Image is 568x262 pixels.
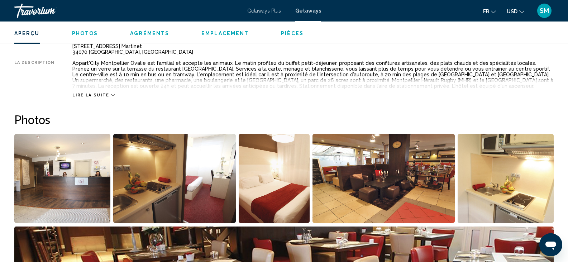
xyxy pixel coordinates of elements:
[507,9,517,14] span: USD
[14,112,554,127] h2: Photos
[72,60,554,89] div: Appart'City Montpellier Ovalie est familial et accepte les animaux. Le matin profitez du buffet p...
[201,30,249,37] button: Emplacement
[130,30,169,36] span: Agréments
[72,30,98,36] span: Photos
[295,8,321,14] a: Getaways
[130,30,169,37] button: Agréments
[281,30,304,37] button: Pièces
[14,30,40,36] span: Aperçu
[201,30,249,36] span: Emplacement
[312,134,455,223] button: Open full-screen image slider
[458,134,554,223] button: Open full-screen image slider
[539,233,562,256] iframe: Bouton de lancement de la fenêtre de messagerie
[14,60,54,89] div: La description
[535,3,554,18] button: User Menu
[14,38,54,55] div: Adresse
[14,30,40,37] button: Aperçu
[72,92,115,98] button: Lire la suite
[540,7,549,14] span: SM
[281,30,304,36] span: Pièces
[14,4,240,18] a: Travorium
[72,38,554,55] div: Place Flandres [GEOGRAPHIC_DATA] [STREET_ADDRESS] Martinet 34070 [GEOGRAPHIC_DATA], [GEOGRAPHIC_D...
[113,134,236,223] button: Open full-screen image slider
[72,93,109,97] span: Lire la suite
[239,134,310,223] button: Open full-screen image slider
[14,134,110,223] button: Open full-screen image slider
[507,6,524,16] button: Change currency
[247,8,281,14] a: Getaways Plus
[72,30,98,37] button: Photos
[483,6,496,16] button: Change language
[483,9,489,14] span: fr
